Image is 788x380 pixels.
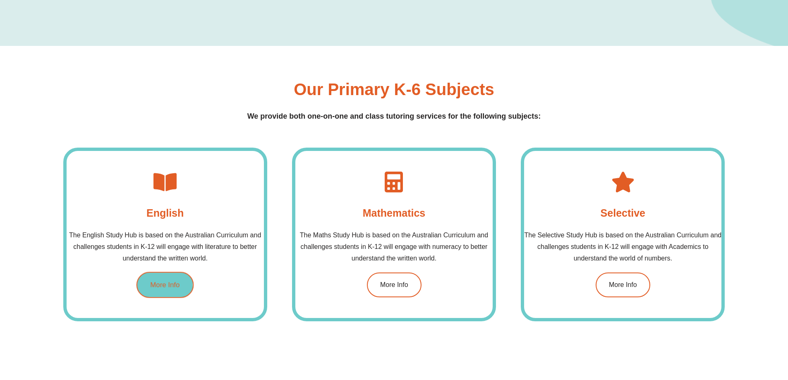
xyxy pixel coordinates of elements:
span: More Info [609,282,637,288]
p: The English Study Hub is based on the Australian Curriculum and challenges students in K-12 will ... [67,229,264,264]
h4: English [146,205,184,221]
a: More Info [137,272,194,298]
span: More Info [151,282,180,289]
p: The Selective Study Hub is based on the Australian Curriculum and challenges students in K-12 wil... [524,229,721,264]
a: More Info [596,272,650,297]
a: More Info [367,272,422,297]
iframe: Chat Widget [747,340,788,380]
p: We provide both one-on-one and class tutoring services for the following subjects: [63,110,725,123]
h3: Our Primary K-6 Subjects [294,81,494,98]
p: The Maths Study Hub is based on the Australian Curriculum and challenges students in K-12 will en... [295,229,493,264]
h4: Mathematics [363,205,425,221]
span: More Info [380,282,408,288]
h4: Selective [601,205,645,221]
